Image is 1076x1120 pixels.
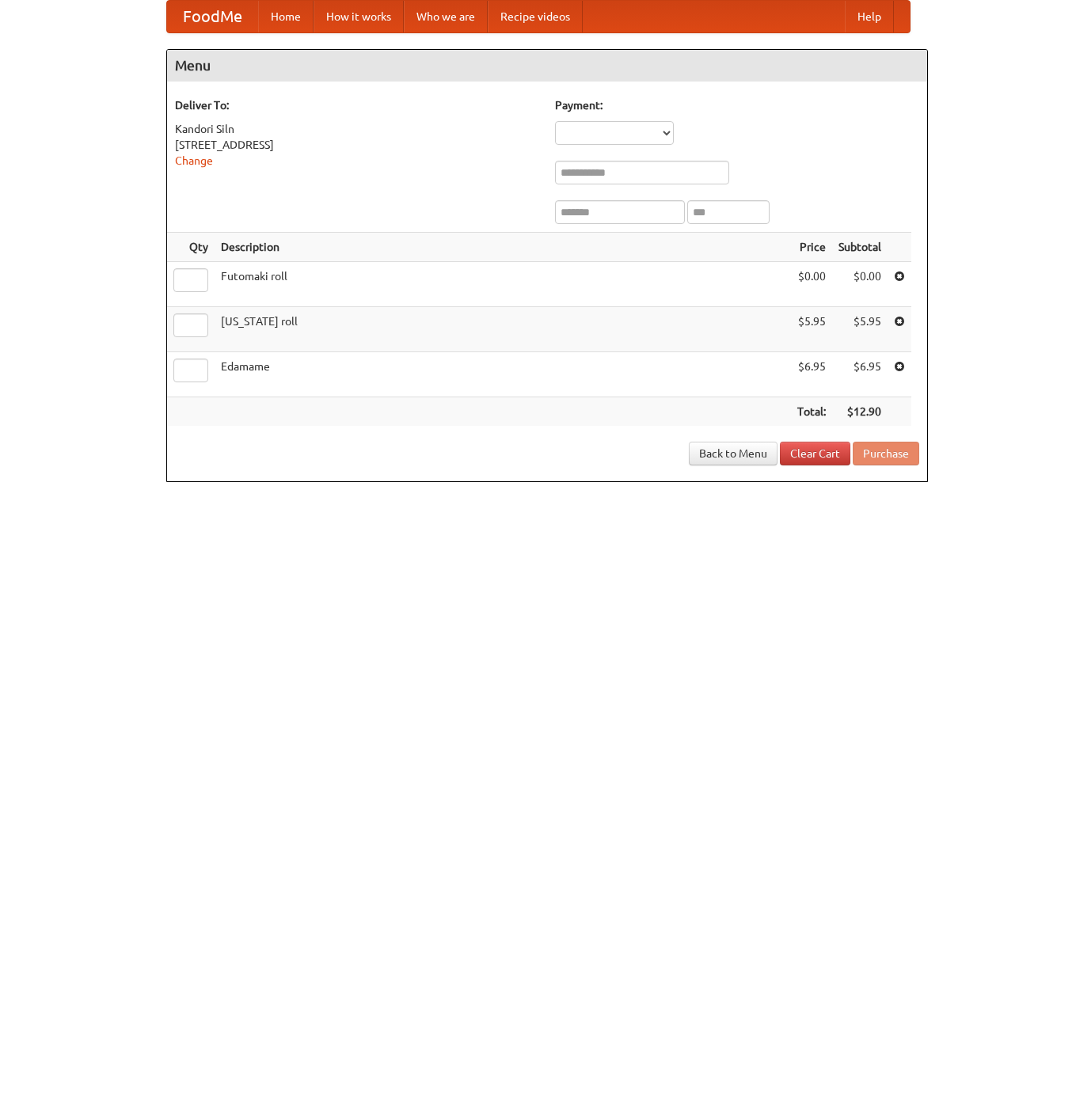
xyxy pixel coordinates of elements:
[258,1,314,32] a: Home
[791,397,832,427] th: Total:
[791,233,832,262] th: Price
[175,121,539,137] div: Kandori Siln
[555,97,919,113] h5: Payment:
[791,352,832,397] td: $6.95
[791,262,832,307] td: $0.00
[215,233,791,262] th: Description
[167,50,927,82] h4: Menu
[488,1,583,32] a: Recipe videos
[175,137,539,153] div: [STREET_ADDRESS]
[175,154,213,167] a: Change
[215,352,791,397] td: Edamame
[853,442,919,465] button: Purchase
[832,307,888,352] td: $5.95
[832,352,888,397] td: $6.95
[167,233,215,262] th: Qty
[167,1,258,32] a: FoodMe
[832,233,888,262] th: Subtotal
[791,307,832,352] td: $5.95
[314,1,404,32] a: How it works
[845,1,894,32] a: Help
[215,307,791,352] td: [US_STATE] roll
[175,97,539,113] h5: Deliver To:
[404,1,488,32] a: Who we are
[780,442,850,465] a: Clear Cart
[215,262,791,307] td: Futomaki roll
[832,262,888,307] td: $0.00
[689,442,778,465] a: Back to Menu
[832,397,888,427] th: $12.90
